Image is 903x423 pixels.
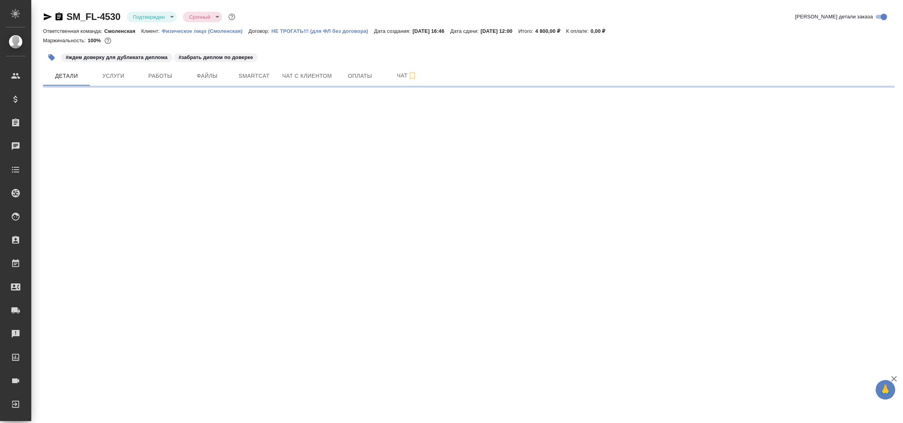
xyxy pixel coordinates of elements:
[141,28,161,34] p: Клиент:
[54,12,64,22] button: Скопировать ссылку
[235,71,273,81] span: Smartcat
[161,28,248,34] p: Физическое лицо (Смоленская)
[95,71,132,81] span: Услуги
[48,71,85,81] span: Детали
[179,54,253,61] p: #забрать диплом по доверке
[227,12,237,22] button: Доп статусы указывают на важность/срочность заказа
[161,27,248,34] a: Физическое лицо (Смоленская)
[795,13,873,21] span: [PERSON_NAME] детали заказа
[173,54,259,60] span: забрать диплом по доверке
[282,71,332,81] span: Чат с клиентом
[43,38,88,43] p: Маржинальность:
[518,28,535,34] p: Итого:
[142,71,179,81] span: Работы
[341,71,379,81] span: Оплаты
[408,71,417,81] svg: Подписаться
[271,27,374,34] a: НЕ ТРОГАТЬ!!! (для ФЛ без договора)
[183,12,222,22] div: Подтвержден
[566,28,591,34] p: К оплате:
[43,12,52,22] button: Скопировать ссылку для ЯМессенджера
[535,28,566,34] p: 4 800,00 ₽
[876,380,895,400] button: 🙏
[88,38,103,43] p: 100%
[43,49,60,66] button: Добавить тэг
[591,28,611,34] p: 0,00 ₽
[66,54,168,61] p: #ждем доверку для дубликата диплома
[879,382,892,398] span: 🙏
[127,12,177,22] div: Подтвержден
[103,36,113,46] button: 0.00 RUB;
[412,28,450,34] p: [DATE] 16:46
[388,71,426,81] span: Чат
[480,28,518,34] p: [DATE] 12:00
[374,28,412,34] p: Дата создания:
[104,28,142,34] p: Смоленская
[131,14,167,20] button: Подтвержден
[271,28,374,34] p: НЕ ТРОГАТЬ!!! (для ФЛ без договора)
[43,28,104,34] p: Ответственная команда:
[66,11,120,22] a: SM_FL-4530
[188,71,226,81] span: Файлы
[249,28,272,34] p: Договор:
[450,28,480,34] p: Дата сдачи:
[60,54,173,60] span: ждем доверку для дубликата диплома
[187,14,213,20] button: Срочный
